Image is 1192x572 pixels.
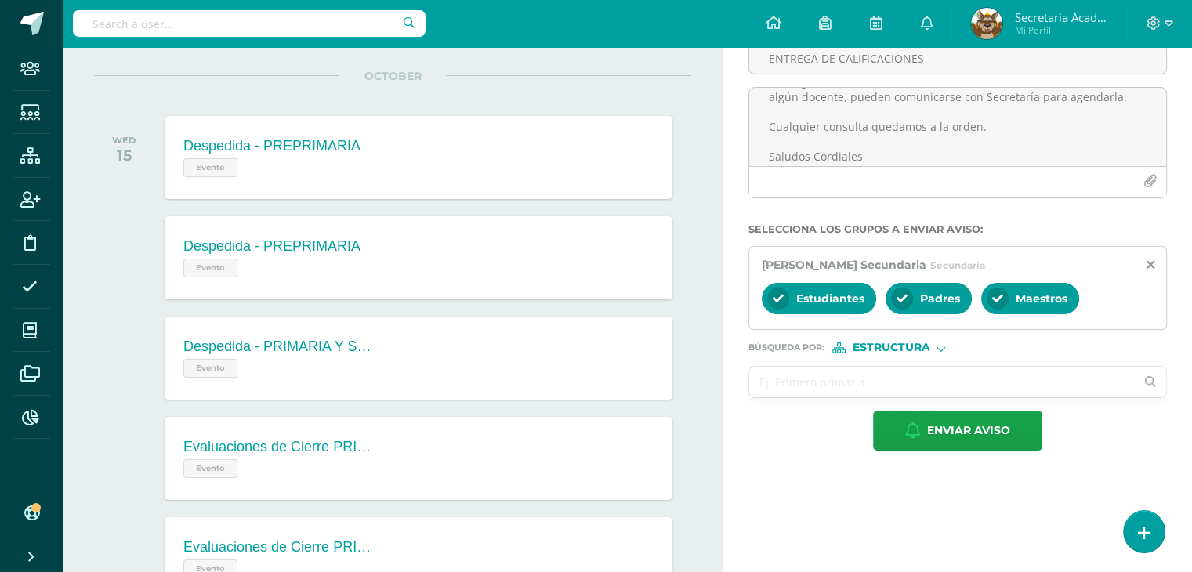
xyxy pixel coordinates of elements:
[748,343,824,352] span: Búsqueda por :
[183,459,237,478] span: Evento
[927,411,1010,450] span: Enviar aviso
[748,223,1167,235] label: Selecciona los grupos a enviar aviso :
[183,259,237,277] span: Evento
[796,291,864,306] span: Estudiantes
[183,338,371,355] div: Despedida - PRIMARIA Y SECUNDARIA
[183,158,237,177] span: Evento
[762,258,926,272] span: [PERSON_NAME] Secundaria
[112,146,136,165] div: 15
[749,88,1166,166] textarea: Buen día, estimados padres de familia: Les informamos que la entrega de notas de 5to. Bachillerat...
[339,69,446,83] span: OCTOBER
[73,10,426,37] input: Search a user…
[183,138,360,154] div: Despedida - PREPRIMARIA
[183,539,371,556] div: Evaluaciones de Cierre PRIMARIA y SECUNDARIA - ASISTENCIA IMPRESCINDIBLE
[930,259,985,271] span: Secundaria
[1014,9,1108,25] span: Secretaria Académica
[1016,291,1067,306] span: Maestros
[749,367,1135,397] input: Ej. Primero primaria
[873,411,1042,451] button: Enviar aviso
[749,43,1166,74] input: Titulo
[1014,24,1108,37] span: Mi Perfil
[112,135,136,146] div: WED
[183,359,237,378] span: Evento
[183,238,360,255] div: Despedida - PREPRIMARIA
[832,342,950,353] div: [object Object]
[920,291,960,306] span: Padres
[852,343,929,352] span: Estructura
[971,8,1002,39] img: d6a28b792dbf0ce41b208e57d9de1635.png
[183,439,371,455] div: Evaluaciones de Cierre PRIMARIA y SECUNDARIA - ASISTENCIA IMPRESCINDIBLE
